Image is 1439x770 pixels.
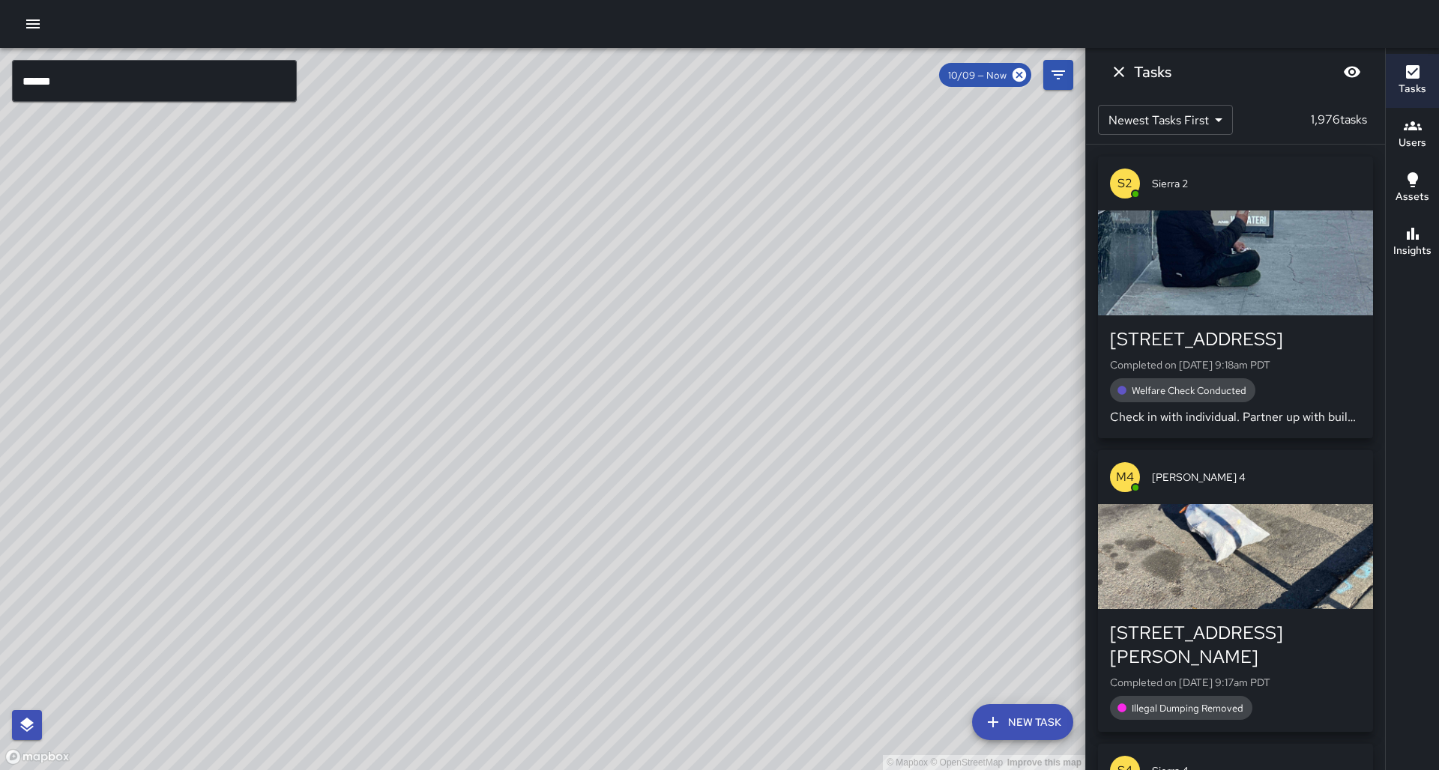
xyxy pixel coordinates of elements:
[1110,675,1361,690] p: Completed on [DATE] 9:17am PDT
[1123,384,1255,397] span: Welfare Check Conducted
[1305,111,1373,129] p: 1,976 tasks
[1123,702,1252,715] span: Illegal Dumping Removed
[1116,468,1134,486] p: M4
[1399,81,1426,97] h6: Tasks
[972,704,1073,740] button: New Task
[1386,108,1439,162] button: Users
[1393,243,1432,259] h6: Insights
[1043,60,1073,90] button: Filters
[1117,175,1132,192] p: S2
[939,69,1016,82] span: 10/09 — Now
[1104,57,1134,87] button: Dismiss
[1110,408,1361,426] p: Check in with individual. Partner up with building security [PERSON_NAME]. Currrntoy not causing ...
[1098,450,1373,732] button: M4[PERSON_NAME] 4[STREET_ADDRESS][PERSON_NAME]Completed on [DATE] 9:17am PDTIllegal Dumping Removed
[1110,357,1361,372] p: Completed on [DATE] 9:18am PDT
[1110,621,1361,669] div: [STREET_ADDRESS][PERSON_NAME]
[1337,57,1367,87] button: Blur
[1386,54,1439,108] button: Tasks
[1098,157,1373,438] button: S2Sierra 2[STREET_ADDRESS]Completed on [DATE] 9:18am PDTWelfare Check ConductedCheck in with indi...
[1396,189,1429,205] h6: Assets
[1152,176,1361,191] span: Sierra 2
[1134,60,1171,84] h6: Tasks
[1152,470,1361,485] span: [PERSON_NAME] 4
[939,63,1031,87] div: 10/09 — Now
[1399,135,1426,151] h6: Users
[1110,327,1361,351] div: [STREET_ADDRESS]
[1386,216,1439,270] button: Insights
[1098,105,1233,135] div: Newest Tasks First
[1386,162,1439,216] button: Assets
